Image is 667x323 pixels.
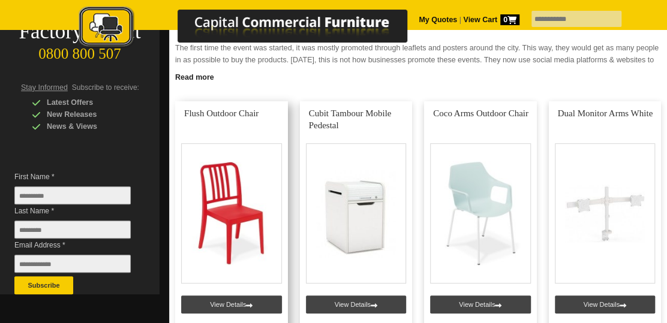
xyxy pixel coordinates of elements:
[175,42,661,78] p: The first time the event was started, it was mostly promoted through leaflets and posters around ...
[14,221,131,239] input: Last Name *
[14,186,131,204] input: First Name *
[500,14,519,25] span: 0
[32,108,146,120] div: New Releases
[463,16,519,24] strong: View Cart
[14,276,73,294] button: Subscribe
[32,120,146,132] div: News & Views
[461,16,519,24] a: View Cart0
[14,205,134,217] span: Last Name *
[169,68,667,83] a: Click to read more
[46,6,465,50] img: Capital Commercial Furniture Logo
[72,83,139,92] span: Subscribe to receive:
[14,255,131,273] input: Email Address *
[21,83,68,92] span: Stay Informed
[46,6,465,53] a: Capital Commercial Furniture Logo
[32,96,146,108] div: Latest Offers
[14,239,134,251] span: Email Address *
[14,171,134,183] span: First Name *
